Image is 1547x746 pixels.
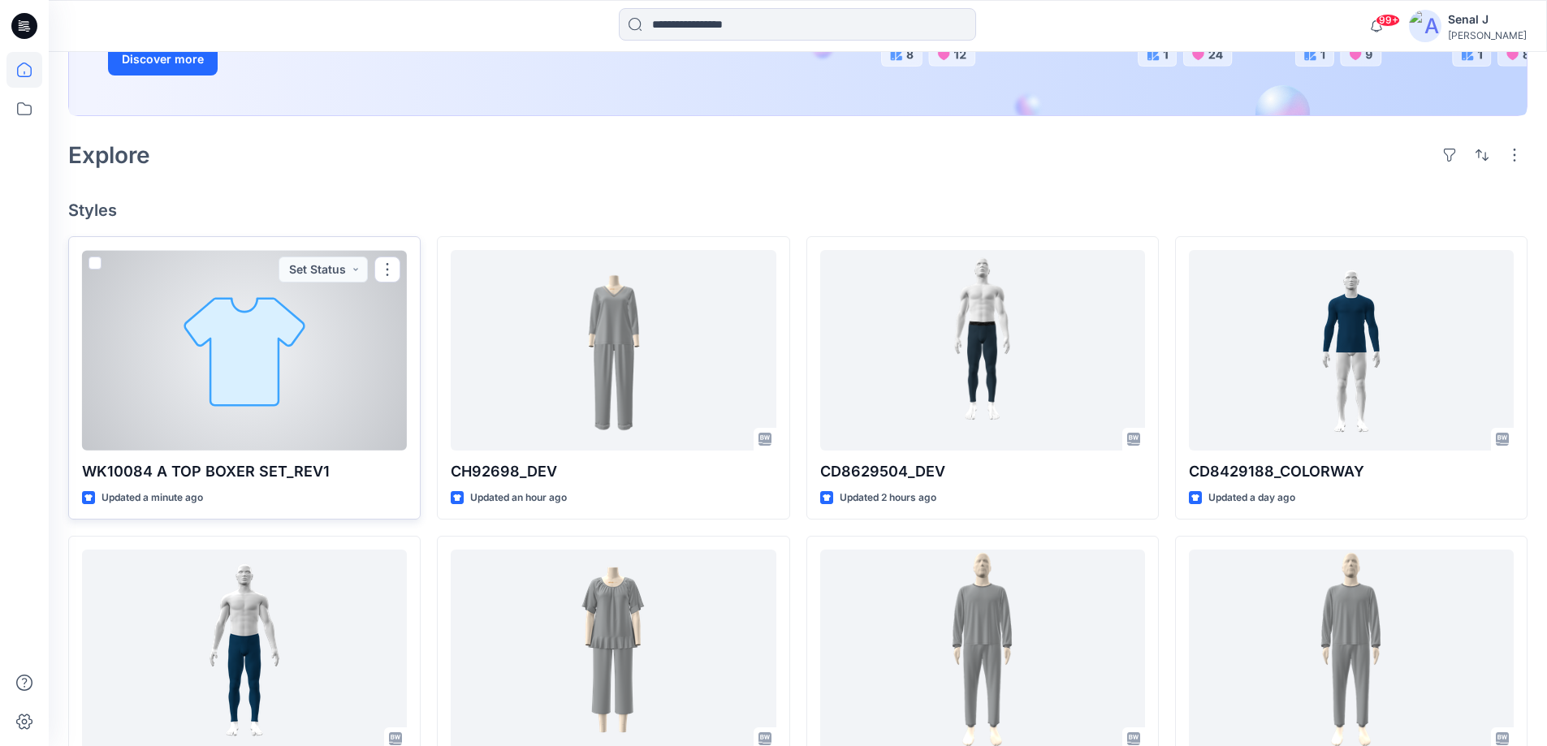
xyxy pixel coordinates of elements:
[1448,10,1527,29] div: Senal J
[108,43,218,75] button: Discover more
[68,201,1528,220] h4: Styles
[68,142,150,168] h2: Explore
[470,489,567,507] p: Updated an hour ago
[102,489,203,507] p: Updated a minute ago
[1189,250,1514,451] a: CD8429188_COLORWAY
[82,460,407,483] p: WK10084 A TOP BOXER SET_REV1
[1409,10,1441,42] img: avatar
[840,489,936,507] p: Updated 2 hours ago
[451,460,776,483] p: CH92698_DEV
[1376,14,1400,27] span: 99+
[451,250,776,451] a: CH92698_DEV
[108,43,473,75] a: Discover more
[820,460,1145,483] p: CD8629504_DEV
[820,250,1145,451] a: CD8629504_DEV
[1448,29,1527,41] div: [PERSON_NAME]
[1189,460,1514,483] p: CD8429188_COLORWAY
[1208,489,1295,507] p: Updated a day ago
[82,250,407,451] a: WK10084 A TOP BOXER SET_REV1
